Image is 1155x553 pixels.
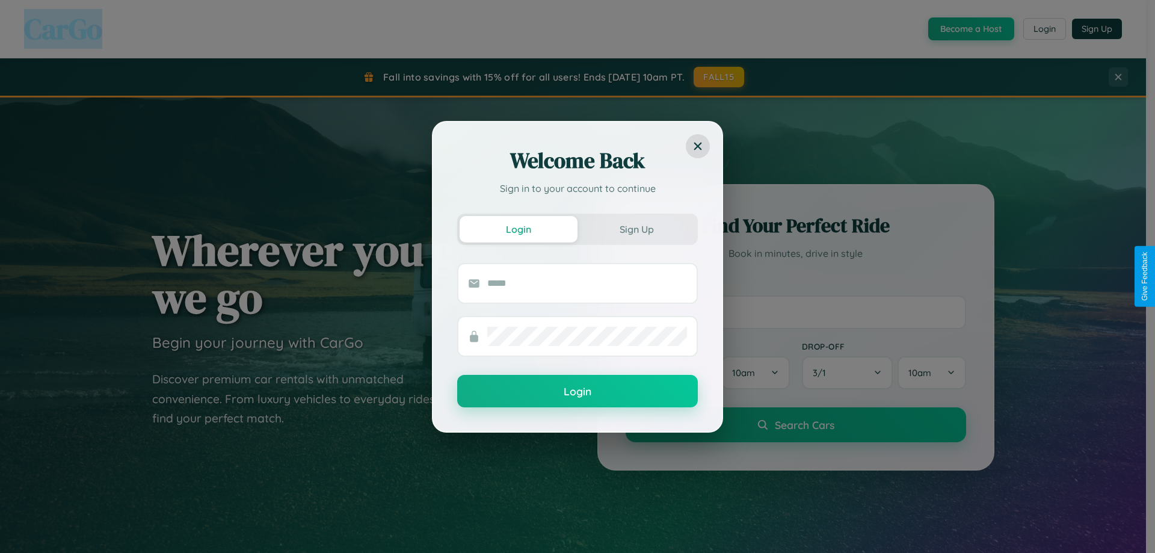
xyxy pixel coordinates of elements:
[577,216,695,243] button: Sign Up
[457,181,698,196] p: Sign in to your account to continue
[460,216,577,243] button: Login
[457,146,698,175] h2: Welcome Back
[457,375,698,407] button: Login
[1141,252,1149,301] div: Give Feedback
